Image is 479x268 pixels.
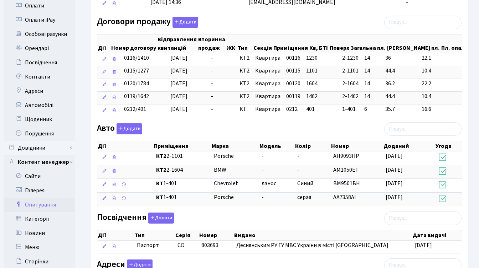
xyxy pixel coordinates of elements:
b: КТ [156,193,163,201]
span: 00119 [286,92,300,100]
span: - [262,193,264,201]
span: - [211,67,213,75]
span: 14 [364,92,380,101]
a: Додати [171,15,198,28]
th: Марка [211,141,259,151]
span: КТ2 [239,92,249,101]
span: 44.4 [385,92,416,101]
span: BMW [214,166,226,174]
span: 0116/1410 [124,54,149,62]
span: - [297,166,299,174]
span: Porsche [214,193,234,201]
th: Серія [175,230,199,240]
span: 22.1 [422,54,470,62]
span: 1-401 [156,193,208,202]
a: Опитування [4,198,75,212]
a: Контент менеджер [4,155,75,169]
th: Дії [97,34,110,53]
span: 0212 [286,105,298,113]
span: Квартира [255,92,280,101]
span: 16.6 [422,105,470,113]
b: КТ2 [156,166,166,174]
span: 2-1101 [156,152,208,160]
span: АН9093НР [333,152,359,160]
label: Авто [97,123,142,134]
span: 6 [364,105,380,113]
span: КТ [239,105,249,113]
label: Договори продажу [97,17,198,28]
button: Авто [117,123,142,134]
span: 36 [385,54,416,62]
span: 401 [306,105,315,113]
span: - [211,80,213,87]
span: 14 [364,80,380,88]
span: КТ2 [239,54,249,62]
th: Тип [237,34,253,53]
span: Chevrolet [214,179,238,187]
th: Доданий [383,141,434,151]
th: Секція [253,34,273,53]
input: Пошук... [384,211,462,225]
span: Квартира [255,80,280,88]
span: Паспорт [137,241,172,250]
input: Пошук... [384,122,462,136]
a: Орендарі [4,41,75,55]
span: [DATE] [386,179,403,187]
th: Відправлення квитанцій [157,34,197,53]
span: серая [297,193,311,201]
th: [PERSON_NAME] пл. [386,34,441,53]
th: Колір [294,141,331,151]
span: - [211,105,213,113]
span: КТ2 [239,67,249,75]
span: 803693 [201,241,218,249]
th: Пл. опал. [441,34,467,53]
th: Загальна пл. [350,34,386,53]
button: Договори продажу [172,17,198,28]
span: 1-401 [156,179,208,188]
th: Угода [435,141,462,151]
th: Дії [97,230,134,240]
span: 00115 [286,67,300,75]
th: Модель [259,141,294,151]
span: 14 [364,54,380,62]
a: Меню [4,240,75,254]
span: ланос [262,179,276,187]
a: Контакти [4,70,75,84]
a: Новини [4,226,75,240]
span: 0120/1784 [124,80,149,87]
span: [DATE] [170,80,187,87]
span: 10.4 [422,92,470,101]
span: 1604 [306,80,318,87]
span: 22.2 [422,80,470,88]
span: 2-1604 [342,80,359,88]
th: Поверх [329,34,350,53]
span: - [297,152,299,160]
span: 44.4 [385,67,416,75]
a: Категорії [4,212,75,226]
span: 0119/1642 [124,92,149,100]
span: 0115/1277 [124,67,149,75]
span: 00116 [286,54,300,62]
a: Особові рахунки [4,27,75,41]
span: 2-1101 [342,67,359,75]
b: КТ2 [156,152,166,160]
th: Номер [330,141,383,151]
a: Оплати iPay [4,13,75,27]
th: Вторинна продаж [197,34,226,53]
span: 1101 [306,67,318,75]
span: 14 [364,67,380,75]
a: Сайти [4,169,75,183]
th: ЖК [226,34,237,53]
a: Галерея [4,183,75,198]
span: 00120 [286,80,300,87]
a: Додати [115,122,142,135]
a: Додати [146,211,174,224]
span: 1230 [306,54,318,62]
span: ВМ9501ВН [333,179,360,187]
b: КТ [156,179,163,187]
span: - [262,166,264,174]
th: Тип [134,230,175,240]
a: Щоденник [4,112,75,127]
span: 0212/401 [124,105,146,113]
span: [DATE] [170,92,187,100]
